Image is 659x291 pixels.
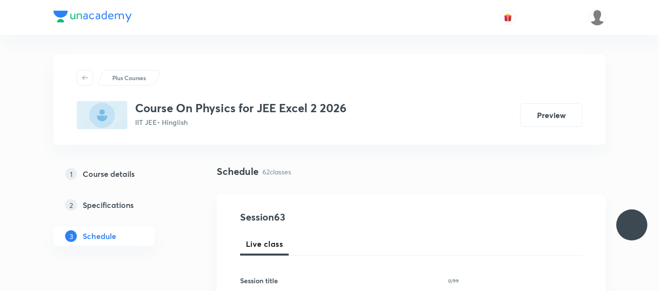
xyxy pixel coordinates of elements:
[112,73,146,82] p: Plus Courses
[53,164,186,184] a: 1Course details
[65,168,77,180] p: 1
[83,230,116,242] h5: Schedule
[500,10,516,25] button: avatar
[83,168,135,180] h5: Course details
[53,11,132,25] a: Company Logo
[246,238,283,250] span: Live class
[448,278,459,283] p: 0/99
[217,164,259,179] h4: Schedule
[65,230,77,242] p: 3
[53,11,132,22] img: Company Logo
[503,13,512,22] img: avatar
[520,103,582,127] button: Preview
[589,9,606,26] img: aadi Shukla
[65,199,77,211] p: 2
[135,101,347,115] h3: Course On Physics for JEE Excel 2 2026
[626,219,638,231] img: ttu
[240,275,278,286] h6: Session title
[240,210,417,224] h4: Session 63
[53,195,186,215] a: 2Specifications
[262,167,291,177] p: 62 classes
[83,199,134,211] h5: Specifications
[77,101,127,129] img: FBACD282-EB39-4CF5-9FCB-3551D4375700_plus.png
[135,117,347,127] p: IIT JEE • Hinglish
